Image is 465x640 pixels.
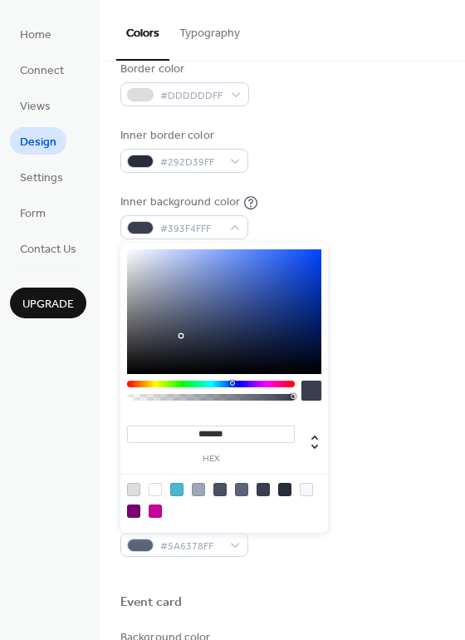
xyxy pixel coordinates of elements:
span: #393F4FFF [160,220,222,238]
div: rgb(78, 183, 205) [170,483,184,496]
a: Design [10,127,66,155]
div: rgb(122, 0, 114) [127,505,140,518]
span: Connect [20,62,64,80]
a: Form [10,199,56,226]
div: rgb(255, 255, 255) [149,483,162,496]
span: #DDDDDDFF [160,87,223,105]
a: Contact Us [10,234,86,262]
span: Settings [20,170,63,187]
div: rgb(159, 167, 183) [192,483,205,496]
div: rgb(221, 221, 221) [127,483,140,496]
div: rgb(57, 63, 79) [257,483,270,496]
span: Design [20,134,56,151]
div: rgb(202, 2, 157) [149,505,162,518]
a: Views [10,91,61,119]
div: Inner background color [120,194,240,211]
span: Home [20,27,51,44]
div: rgb(247, 248, 253) [300,483,313,496]
span: Upgrade [22,296,74,313]
div: Border color [120,61,246,78]
span: #5A6378FF [160,538,222,555]
span: Contact Us [20,241,76,258]
a: Settings [10,163,73,190]
span: Form [20,205,46,223]
div: Event card [120,594,182,612]
button: Upgrade [10,288,86,318]
div: rgb(73, 81, 99) [213,483,227,496]
a: Home [10,20,61,47]
span: #292D39FF [160,154,222,171]
div: rgb(90, 99, 120) [235,483,248,496]
div: Inner border color [120,127,245,145]
span: Views [20,98,51,116]
div: rgb(41, 45, 57) [278,483,291,496]
label: hex [127,455,295,464]
a: Connect [10,56,74,83]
